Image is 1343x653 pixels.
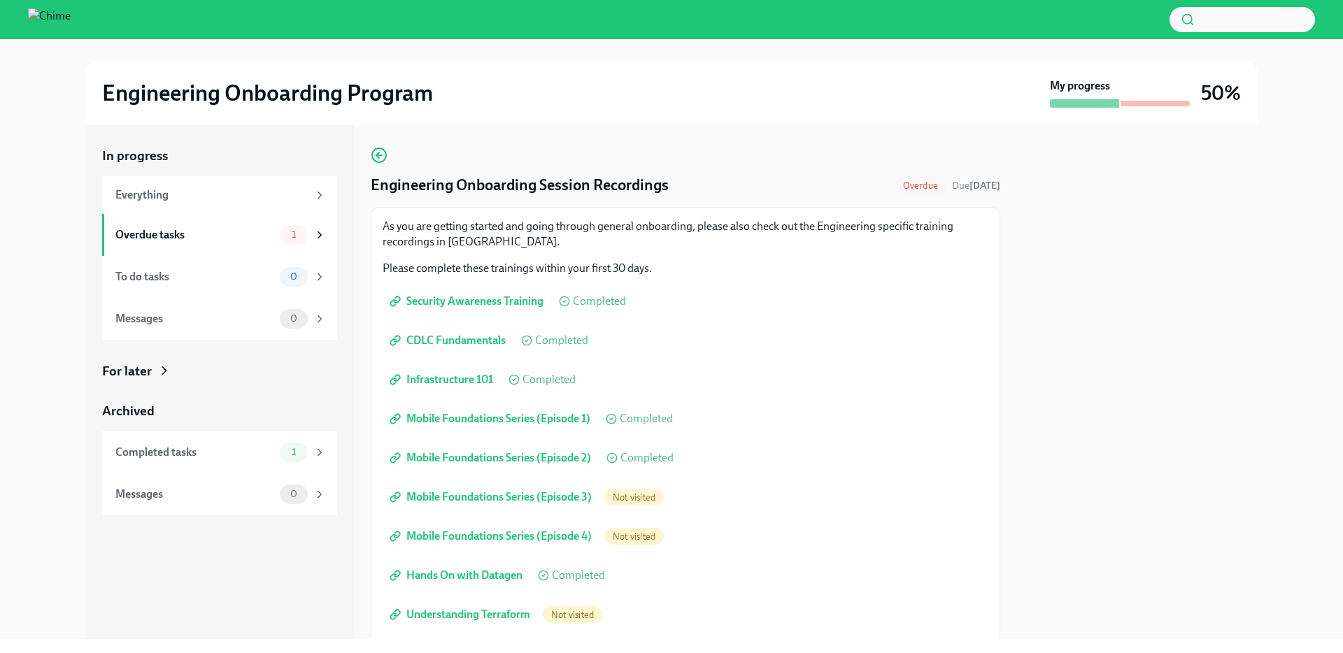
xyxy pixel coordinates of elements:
[115,269,274,285] div: To do tasks
[383,483,602,511] a: Mobile Foundations Series (Episode 3)
[573,296,626,307] span: Completed
[102,214,337,256] a: Overdue tasks1
[392,529,592,543] span: Mobile Foundations Series (Episode 4)
[115,227,274,243] div: Overdue tasks
[383,601,540,629] a: Understanding Terraform
[543,610,602,620] span: Not visited
[115,187,308,203] div: Everything
[392,373,493,387] span: Infrastructure 101
[102,147,337,165] a: In progress
[102,256,337,298] a: To do tasks0
[383,261,988,276] p: Please complete these trainings within your first 30 days.
[392,294,543,308] span: Security Awareness Training
[102,473,337,515] a: Messages0
[283,229,304,240] span: 1
[102,431,337,473] a: Completed tasks1
[28,8,71,31] img: Chime
[102,402,337,420] a: Archived
[535,335,588,346] span: Completed
[392,451,591,465] span: Mobile Foundations Series (Episode 2)
[283,447,304,457] span: 1
[952,180,1000,192] span: Due
[282,313,306,324] span: 0
[604,492,664,503] span: Not visited
[102,362,337,380] a: For later
[523,374,576,385] span: Completed
[383,366,503,394] a: Infrastructure 101
[392,333,506,347] span: CDLC Fundamentals
[102,362,152,380] div: For later
[383,522,602,550] a: Mobile Foundations Series (Episode 4)
[969,180,1000,192] strong: [DATE]
[392,490,592,504] span: Mobile Foundations Series (Episode 3)
[1050,78,1110,94] strong: My progress
[552,570,605,581] span: Completed
[115,445,274,460] div: Completed tasks
[620,452,674,464] span: Completed
[392,568,523,582] span: Hands On with Datagen
[383,287,553,315] a: Security Awareness Training
[115,311,274,326] div: Messages
[895,180,946,191] span: Overdue
[102,176,337,214] a: Everything
[102,298,337,340] a: Messages0
[383,561,532,589] a: Hands On with Datagen
[1201,80,1241,106] h3: 50%
[282,489,306,499] span: 0
[392,412,590,426] span: Mobile Foundations Series (Episode 1)
[102,79,433,107] h2: Engineering Onboarding Program
[383,405,600,433] a: Mobile Foundations Series (Episode 1)
[282,271,306,282] span: 0
[383,219,988,250] p: As you are getting started and going through general onboarding, please also check out the Engine...
[392,608,530,622] span: Understanding Terraform
[952,179,1000,192] span: August 13th, 2025 15:00
[371,175,669,196] h4: Engineering Onboarding Session Recordings
[383,326,516,354] a: CDLC Fundamentals
[115,487,274,502] div: Messages
[383,444,601,472] a: Mobile Foundations Series (Episode 2)
[620,413,673,424] span: Completed
[604,531,664,542] span: Not visited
